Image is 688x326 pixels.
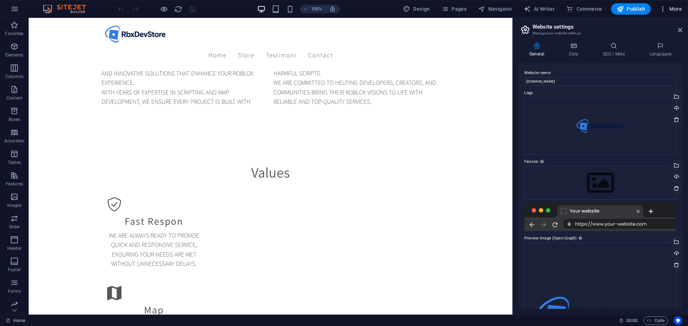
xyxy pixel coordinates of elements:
label: Preview Image (Open Graph) [524,234,677,243]
span: Pages [441,5,467,13]
h3: Manage your website settings [532,30,668,37]
input: Name... [524,77,677,86]
button: 100% [300,5,325,13]
h4: Languages [639,42,682,57]
label: Website name [524,69,677,77]
button: Navigator [475,3,515,15]
button: reload [174,5,182,13]
button: Design [400,3,433,15]
p: Header [7,245,21,251]
h2: Website settings [532,24,682,30]
span: AI Writer [524,5,555,13]
button: Usercentrics [674,316,682,325]
h4: General [519,42,558,57]
p: Features [6,181,23,187]
p: Boxes [9,117,20,122]
span: Design [403,5,430,13]
a: Click to cancel selection. Double-click to open Pages [6,316,25,325]
h4: SEO / Meta [592,42,639,57]
p: Tables [8,160,21,165]
button: Commerce [563,3,605,15]
span: : [631,318,632,323]
label: Logo [524,89,677,97]
span: More [659,5,682,13]
h6: 100% [311,5,322,13]
p: Accordion [4,138,24,144]
span: Publish [617,5,645,13]
p: Images [7,203,22,208]
button: Publish [611,3,651,15]
span: Code [647,316,665,325]
img: Editor Logo [41,5,95,13]
button: Code [644,316,668,325]
i: On resize automatically adjust zoom level to fit chosen device. [329,6,336,12]
h4: Data [558,42,592,57]
span: 00 00 [626,316,637,325]
p: Slider [9,224,20,230]
button: More [656,3,685,15]
button: Pages [439,3,469,15]
p: Elements [5,52,24,58]
span: Commerce [566,5,602,13]
button: AI Writer [521,3,558,15]
h6: Session time [619,316,638,325]
p: Footer [8,267,21,273]
p: Forms [8,288,21,294]
p: Columns [5,74,23,79]
p: Favorites [5,31,23,37]
div: ChatGPTImageAug29202502_10_09AM-pWLgsCQaNppegBJBc2AG4g.png [524,97,677,155]
i: Reload page [174,5,182,13]
p: Content [6,95,22,101]
span: Navigator [478,5,512,13]
div: Select files from the file manager, stock photos, or upload file(s) [524,166,677,200]
label: Favicon [524,157,677,166]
